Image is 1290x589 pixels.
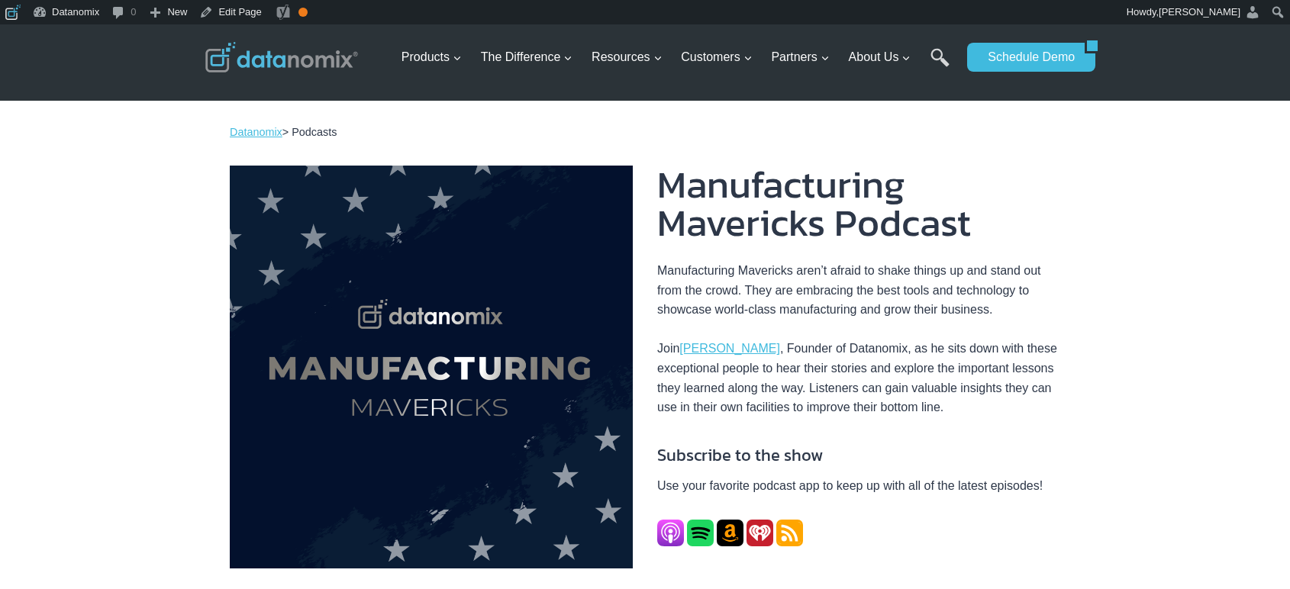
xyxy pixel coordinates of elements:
span: About Us [849,47,911,67]
p: Manufacturing Mavericks aren’t afraid to shake things up and stand out from the crowd. They are e... [657,261,1060,417]
p: > Podcasts [230,124,1060,141]
img: RSS Feed icon [776,520,803,546]
h1: Manufacturing Mavericks Podcast [657,166,1060,242]
span: The Difference [481,47,573,67]
span: [PERSON_NAME] [1159,6,1240,18]
a: Datanomix [230,126,282,138]
a: Search [930,48,950,82]
img: Datanomix [205,42,358,72]
p: Use your favorite podcast app to keep up with all of the latest episodes! [657,476,1060,496]
nav: Primary Navigation [395,33,960,82]
a: Schedule Demo [967,43,1085,72]
img: iheartradio icon [747,520,773,546]
a: [PERSON_NAME] [679,342,780,355]
span: Products [402,47,462,67]
img: Datanomix Manufacturing Mavericks [230,166,633,568]
span: Partners [771,47,829,67]
span: Customers [681,47,752,67]
div: OK [298,8,308,17]
h4: Subscribe to the show [657,443,1060,468]
img: Amazon Icon [717,520,743,546]
span: Resources [592,47,662,67]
